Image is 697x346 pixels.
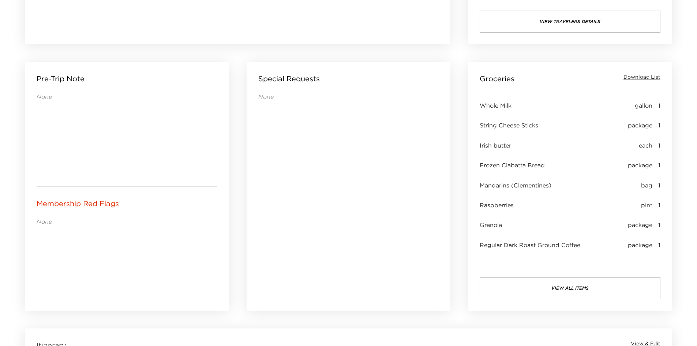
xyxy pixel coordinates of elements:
[37,198,119,209] p: Membership Red Flags
[658,221,660,229] span: 1
[658,141,660,149] span: 1
[658,201,660,209] span: 1
[658,161,660,169] span: 1
[258,74,320,84] p: Special Requests
[480,121,538,129] span: String Cheese Sticks
[639,141,652,149] span: each
[635,101,652,109] span: gallon
[37,93,217,101] p: None
[628,221,652,229] span: package
[658,241,660,249] span: 1
[480,181,551,189] span: Mandarins (Clementines)
[258,93,439,101] p: None
[480,221,502,229] span: Granola
[480,101,511,109] span: Whole Milk
[641,181,652,189] span: bag
[37,74,85,84] p: Pre-Trip Note
[628,121,652,129] span: package
[480,161,545,169] span: Frozen Ciabatta Bread
[658,121,660,129] span: 1
[641,201,652,209] span: pint
[658,181,660,189] span: 1
[480,277,660,299] button: view all items
[37,217,217,226] p: None
[480,141,511,149] span: Irish butter
[480,201,514,209] span: Raspberries
[628,241,652,249] span: package
[480,74,514,84] p: Groceries
[658,101,660,109] span: 1
[623,74,660,81] button: Download List
[628,161,652,169] span: package
[480,241,580,249] span: Regular Dark Roast Ground Coffee
[480,11,660,33] button: View Travelers Details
